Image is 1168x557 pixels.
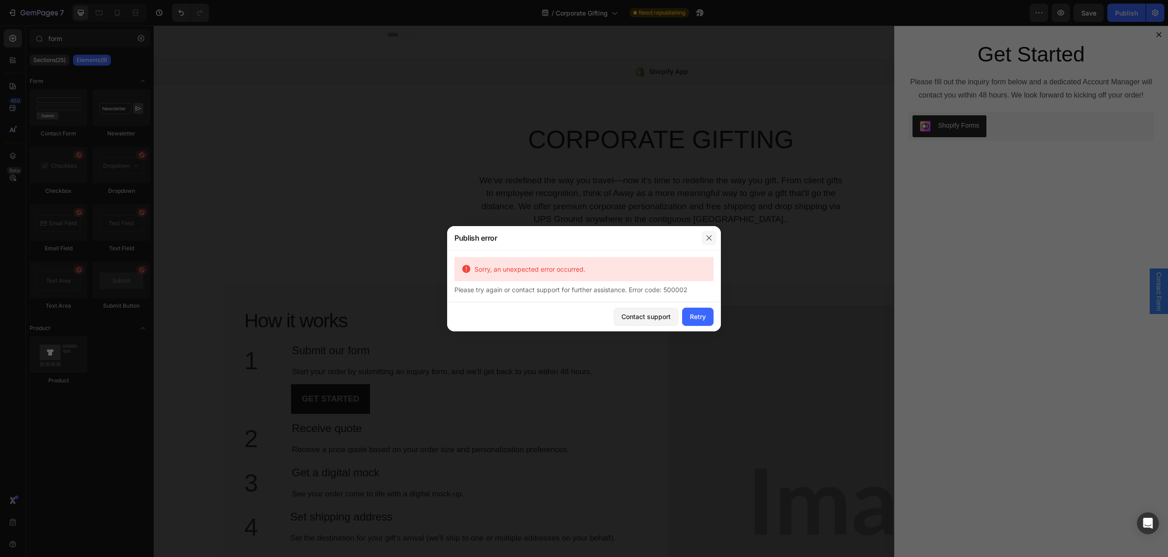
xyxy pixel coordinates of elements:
[614,308,678,326] button: Contact support
[682,308,714,326] button: Retry
[690,312,706,321] div: Retry
[756,50,999,77] p: Please fill out the inquiry form below and a dedicated Account Manager will contact you within 48...
[454,285,714,294] div: Please try again or contact support for further assistance. Error code: 500002
[447,226,697,250] div: Publish error
[759,90,833,112] button: Shopify Forms
[755,15,1000,44] h2: Get Started
[766,95,777,106] img: CObsj-qpiYADEAE=.png
[1137,512,1159,534] div: Open Intercom Messenger
[784,95,825,105] div: Shopify Forms
[471,264,706,274] div: Sorry, an unexpected error occurred.
[1001,247,1010,285] span: Contact Form
[621,312,671,321] div: Contact support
